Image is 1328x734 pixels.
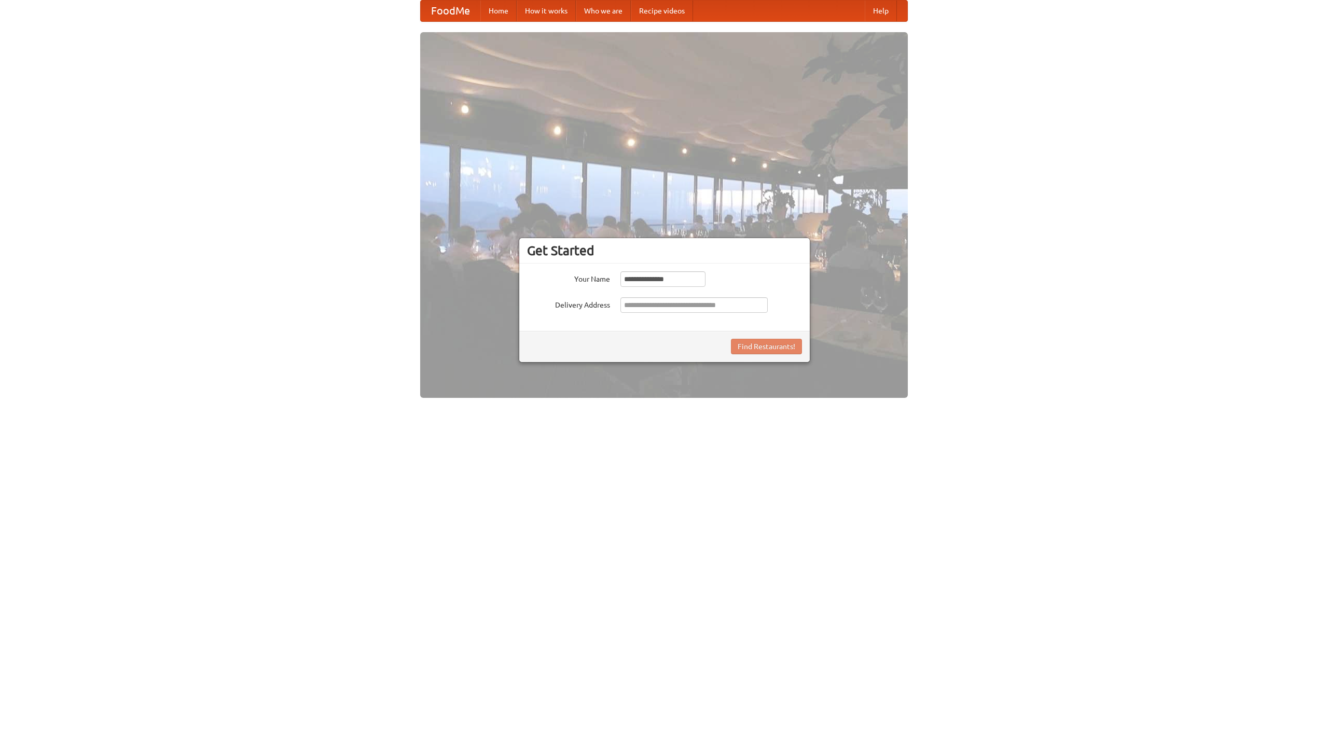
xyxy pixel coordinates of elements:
label: Delivery Address [527,297,610,310]
a: Home [480,1,517,21]
label: Your Name [527,271,610,284]
a: How it works [517,1,576,21]
h3: Get Started [527,243,802,258]
a: Recipe videos [631,1,693,21]
a: Who we are [576,1,631,21]
button: Find Restaurants! [731,339,802,354]
a: FoodMe [421,1,480,21]
a: Help [865,1,897,21]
